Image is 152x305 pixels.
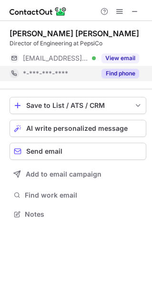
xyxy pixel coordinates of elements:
img: ContactOut v5.3.10 [10,6,67,17]
span: AI write personalized message [26,125,128,132]
div: Save to List / ATS / CRM [26,102,130,109]
button: Add to email campaign [10,166,146,183]
span: Add to email campaign [26,170,101,178]
div: Director of Engineering at PepsiCo [10,39,146,48]
div: [PERSON_NAME] [PERSON_NAME] [10,29,139,38]
button: Reveal Button [101,69,139,78]
button: Send email [10,143,146,160]
button: AI write personalized message [10,120,146,137]
span: Send email [26,147,62,155]
span: Find work email [25,191,142,200]
button: Find work email [10,189,146,202]
span: [EMAIL_ADDRESS][DOMAIN_NAME] [23,54,89,63]
button: save-profile-one-click [10,97,146,114]
span: Notes [25,210,142,219]
button: Reveal Button [101,53,139,63]
button: Notes [10,208,146,221]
